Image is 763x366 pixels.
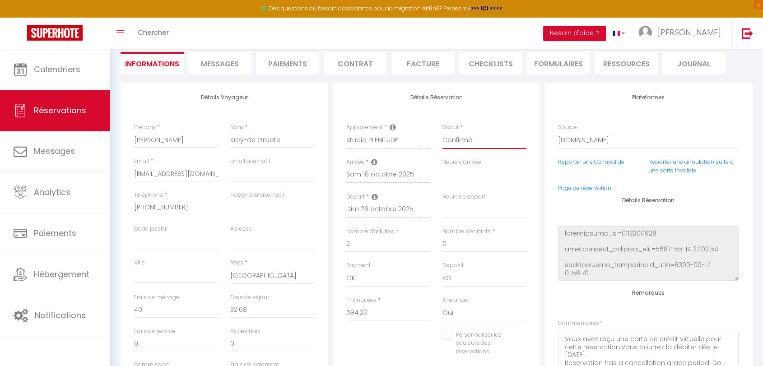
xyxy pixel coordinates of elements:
[230,123,243,132] label: Nom
[391,52,455,74] li: Facture
[34,145,75,157] span: Messages
[134,123,155,132] label: Prénom
[346,261,371,270] label: Payment
[442,158,481,167] label: Heure d'arrivée
[121,52,184,74] li: Informations
[442,123,459,132] label: Statut
[632,18,732,49] a: ... [PERSON_NAME]
[558,319,602,328] label: Commentaires
[558,123,577,132] label: Source
[134,293,179,302] label: Frais de ménage
[527,52,590,74] li: FORMULAIRES
[34,186,70,198] span: Analytics
[442,193,485,201] label: Heure de départ
[230,327,261,336] label: Autres frais
[662,52,726,74] li: Journal
[595,52,658,74] li: Ressources
[230,157,270,166] label: Email alternatif
[230,191,284,199] label: Téléphone alternatif
[34,105,86,116] span: Réservations
[442,261,464,270] label: Deposit
[230,225,252,233] label: Adresse
[346,94,527,101] h4: Détails Réservation
[134,191,163,199] label: Téléphone
[638,26,652,39] img: ...
[346,193,365,201] label: Départ
[134,225,167,233] label: Code postal
[34,64,80,75] span: Calendriers
[138,28,169,37] span: Chercher
[134,94,315,101] h4: Détails Voyageur
[27,25,83,41] img: Super Booking
[230,293,269,302] label: Taxe de séjour
[558,94,739,101] h4: Plateformes
[34,227,76,239] span: Paiements
[558,158,624,166] a: Reporter une CB invalide
[346,227,394,236] label: Nombre d'adultes
[742,28,753,39] img: logout
[558,290,739,296] h4: Remarques
[346,296,377,305] label: Prix nuitées
[34,269,89,280] span: Hébergement
[35,310,86,321] span: Notifications
[134,157,149,166] label: Email
[558,184,611,192] a: Page de réservation
[471,5,502,12] a: >>> ICI <<<<
[324,52,387,74] li: Contrat
[442,296,469,305] label: A relancer
[346,158,364,167] label: Arrivée
[558,197,739,204] h4: Détails Réservation
[648,158,734,174] a: Reporter une annulation suite à une carte invalide
[346,123,383,132] label: Appartement
[543,26,606,41] button: Besoin d'aide ?
[134,327,175,336] label: Frais de service
[230,259,243,267] label: Pays
[201,59,239,69] span: Messages
[134,259,145,267] label: Ville
[658,27,721,38] span: [PERSON_NAME]
[451,331,516,357] label: Personnaliser les couleurs des réservations
[459,52,522,74] li: CHECKLISTS
[256,52,319,74] li: Paiements
[131,18,176,49] a: Chercher
[442,227,491,236] label: Nombre d'enfants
